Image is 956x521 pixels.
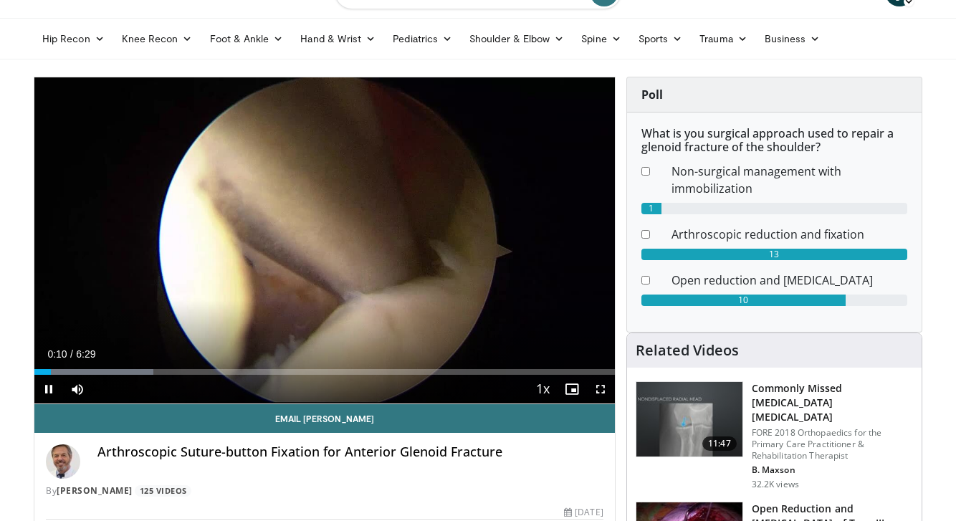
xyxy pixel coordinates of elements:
a: Hip Recon [34,24,113,53]
div: 13 [641,249,907,260]
button: Enable picture-in-picture mode [558,375,586,403]
img: Avatar [46,444,80,479]
video-js: Video Player [34,77,615,404]
img: b2c65235-e098-4cd2-ab0f-914df5e3e270.150x105_q85_crop-smart_upscale.jpg [636,382,742,457]
a: Shoulder & Elbow [461,24,573,53]
a: 125 Videos [135,485,191,497]
h4: Related Videos [636,342,739,359]
a: Spine [573,24,629,53]
a: [PERSON_NAME] [57,484,133,497]
a: Hand & Wrist [292,24,384,53]
div: [DATE] [564,506,603,519]
a: 11:47 Commonly Missed [MEDICAL_DATA] [MEDICAL_DATA] FORE 2018 Orthopaedics for the Primary Care P... [636,381,913,490]
strong: Poll [641,87,663,102]
span: 6:29 [76,348,95,360]
button: Mute [63,375,92,403]
dd: Arthroscopic reduction and fixation [661,226,918,243]
div: 10 [641,295,846,306]
p: FORE 2018 Orthopaedics for the Primary Care Practitioner & Rehabilitation Therapist [752,427,913,462]
button: Playback Rate [529,375,558,403]
a: Business [756,24,829,53]
div: Progress Bar [34,369,615,375]
a: Pediatrics [384,24,461,53]
h6: What is you surgical approach used to repair a glenoid fracture of the shoulder? [641,127,907,154]
dd: Open reduction and [MEDICAL_DATA] [661,272,918,289]
h3: Commonly Missed [MEDICAL_DATA] [MEDICAL_DATA] [752,381,913,424]
a: Sports [630,24,692,53]
span: 11:47 [702,436,737,451]
a: Email [PERSON_NAME] [34,404,615,433]
a: Trauma [691,24,756,53]
span: 0:10 [47,348,67,360]
p: B. Maxson [752,464,913,476]
h4: Arthroscopic Suture-button Fixation for Anterior Glenoid Fracture [97,444,603,460]
button: Pause [34,375,63,403]
p: 32.2K views [752,479,799,490]
span: / [70,348,73,360]
dd: Non-surgical management with immobilization [661,163,918,197]
a: Foot & Ankle [201,24,292,53]
button: Fullscreen [586,375,615,403]
div: 1 [641,203,662,214]
a: Knee Recon [113,24,201,53]
div: By [46,484,603,497]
